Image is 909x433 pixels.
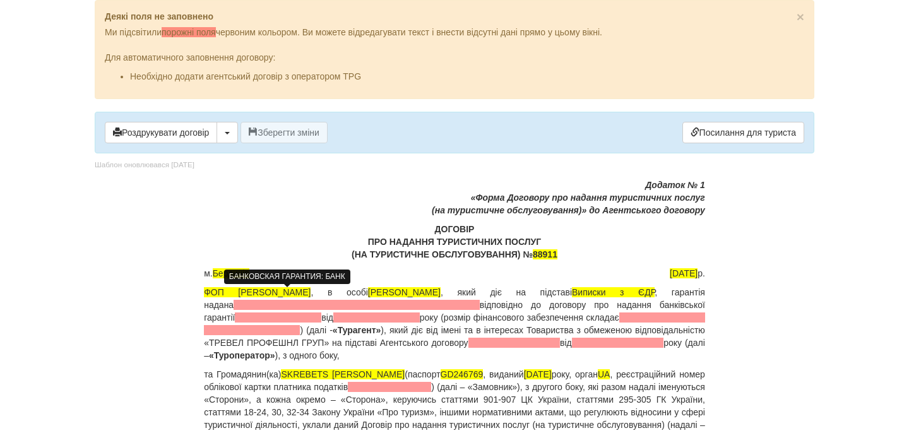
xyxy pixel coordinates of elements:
span: GD246769 [441,369,484,379]
a: Посилання для туриста [682,122,804,143]
p: Деякі поля не заповнено [105,10,804,23]
li: Необхідно додати агентський договір з оператором TPG [130,70,804,83]
p: Ми підсвітили червоним кольором. Ви можете відредагувати текст і внести відсутні дані прямо у цьо... [105,26,804,39]
p: ДОГОВІР ПРО НАДАННЯ ТУРИСТИЧНИХ ПОСЛУГ (НА ТУРИСТИЧНЕ ОБСЛУГОВУВАННЯ) № [204,223,705,261]
div: Для автоматичного заповнення договору: [105,39,804,83]
b: «Туроператор» [209,350,275,360]
span: × [797,9,804,24]
span: [DATE] [524,369,552,379]
button: Зберегти зміни [241,122,328,143]
button: Close [797,10,804,23]
span: ФОП [PERSON_NAME] [204,287,311,297]
p: , в особі , який діє на підставі , гарантія надана відповідно до договору про надання банківської... [204,286,705,362]
b: «Турагент» [333,325,381,335]
span: 88911 [533,249,557,259]
span: [DATE] [670,268,698,278]
div: Шаблон оновлювався [DATE] [95,160,194,170]
span: Виписки з ЄДР [572,287,655,297]
span: Бердичів [213,268,249,278]
span: порожні поля [162,27,216,37]
button: Роздрукувати договір [105,122,217,143]
span: р. [670,267,705,280]
span: м. [204,267,249,280]
span: UA [598,369,610,379]
div: БАНКОВСКАЯ ГАРАНТИЯ: БАНК [224,270,350,284]
span: SKREBETS [PERSON_NAME] [281,369,405,379]
i: Додаток № 1 «Форма Договору про надання туристичних послуг (на туристичне обслуговування)» до Аге... [432,180,705,215]
span: [PERSON_NAME] [368,287,441,297]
